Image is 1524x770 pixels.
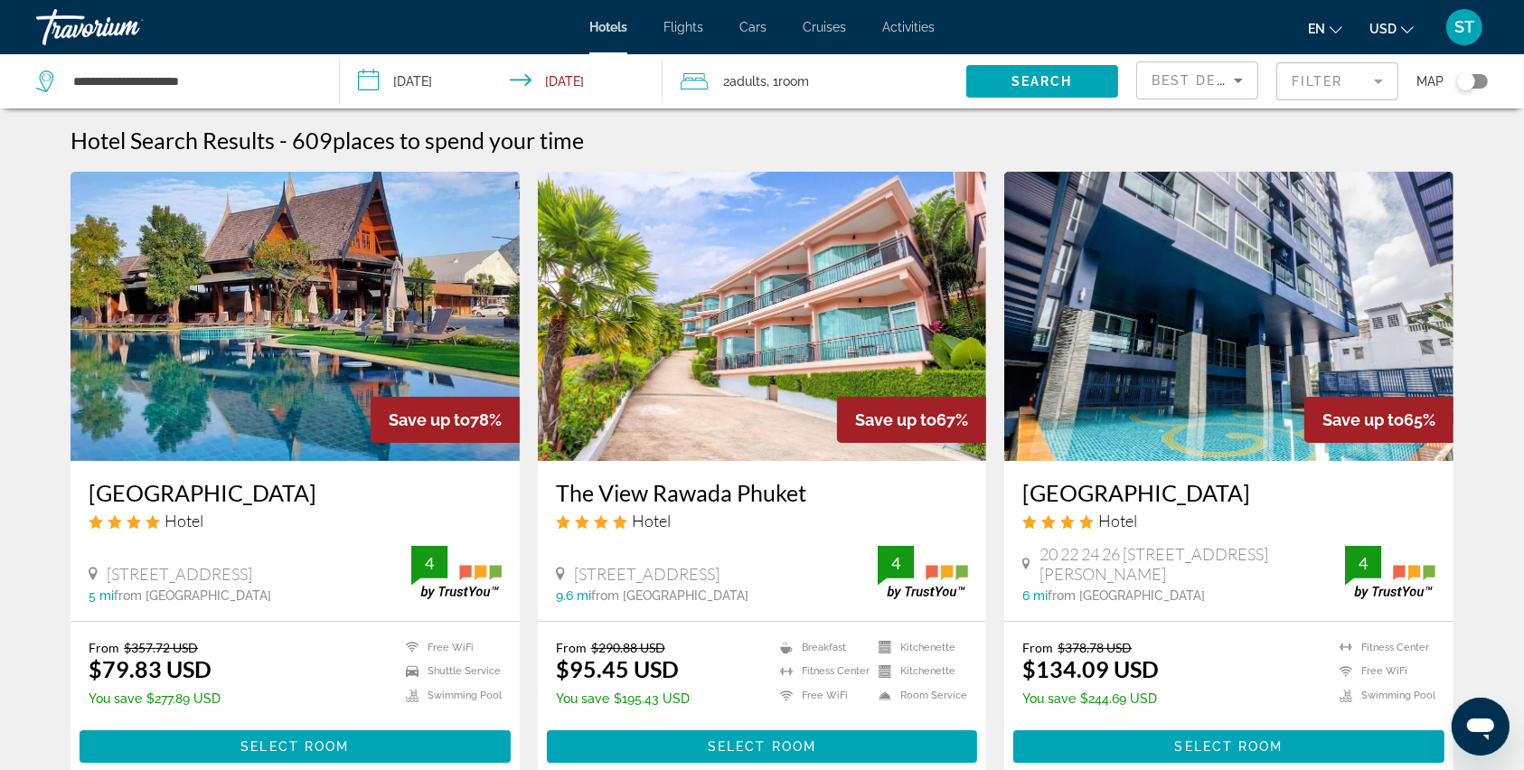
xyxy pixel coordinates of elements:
button: Travelers: 2 adults, 0 children [663,54,966,108]
a: Select Room [80,734,511,754]
img: trustyou-badge.svg [1345,546,1435,599]
a: Travorium [36,4,217,51]
del: $357.72 USD [124,640,198,655]
h2: 609 [292,127,584,154]
li: Swimming Pool [397,688,502,703]
a: Flights [663,20,703,34]
div: 65% [1304,397,1453,443]
span: 20 22 24 26 [STREET_ADDRESS][PERSON_NAME] [1040,544,1345,584]
img: trustyou-badge.svg [878,546,968,599]
li: Shuttle Service [397,664,502,680]
span: From [556,640,587,655]
span: Search [1011,74,1073,89]
li: Free WiFi [397,640,502,655]
button: Select Room [80,730,511,763]
a: Hotels [589,20,627,34]
button: Toggle map [1444,73,1488,89]
ins: $79.83 USD [89,655,212,682]
button: Select Room [1013,730,1444,763]
a: The View Rawada Phuket [556,479,969,506]
p: $244.69 USD [1022,691,1159,706]
span: [STREET_ADDRESS] [107,564,252,584]
button: Change language [1308,15,1342,42]
div: 4 [1345,552,1381,574]
li: Fitness Center [1331,640,1435,655]
button: Check-in date: Sep 21, 2025 Check-out date: Sep 24, 2025 [340,54,662,108]
button: Change currency [1369,15,1414,42]
div: 78% [371,397,520,443]
span: Select Room [708,739,816,754]
li: Breakfast [771,640,870,655]
span: Save up to [855,410,936,429]
a: [GEOGRAPHIC_DATA] [89,479,502,506]
h1: Hotel Search Results [71,127,275,154]
ins: $95.45 USD [556,655,679,682]
span: Best Deals [1152,73,1246,88]
span: Adults [730,74,767,89]
mat-select: Sort by [1152,70,1243,91]
p: $277.89 USD [89,691,221,706]
span: From [1022,640,1053,655]
img: trustyou-badge.svg [411,546,502,599]
li: Fitness Center [771,664,870,680]
span: - [279,127,287,154]
button: Select Room [547,730,978,763]
a: [GEOGRAPHIC_DATA] [1022,479,1435,506]
span: 9.6 mi [556,588,591,603]
span: Map [1416,69,1444,94]
span: from [GEOGRAPHIC_DATA] [114,588,271,603]
span: You save [1022,691,1076,706]
li: Room Service [870,688,968,703]
span: Save up to [1322,410,1404,429]
ins: $134.09 USD [1022,655,1159,682]
span: from [GEOGRAPHIC_DATA] [1048,588,1205,603]
a: Select Room [1013,734,1444,754]
img: Hotel image [538,172,987,461]
del: $290.88 USD [591,640,665,655]
span: Hotel [632,511,671,531]
a: Activities [882,20,935,34]
p: $195.43 USD [556,691,690,706]
span: Select Room [1175,739,1284,754]
div: 4 star Hotel [556,511,969,531]
div: 4 star Hotel [89,511,502,531]
button: Filter [1276,61,1398,101]
span: [STREET_ADDRESS] [574,564,720,584]
li: Kitchenette [870,664,968,680]
li: Free WiFi [771,688,870,703]
div: 4 [411,552,447,574]
span: en [1308,22,1325,36]
del: $378.78 USD [1058,640,1132,655]
a: Hotel image [71,172,520,461]
a: Cars [739,20,767,34]
a: Cruises [803,20,846,34]
span: Save up to [389,410,470,429]
button: User Menu [1441,8,1488,46]
span: Room [779,74,810,89]
span: Hotel [165,511,203,531]
div: 4 star Hotel [1022,511,1435,531]
span: You save [89,691,142,706]
li: Kitchenette [870,640,968,655]
span: 2 [724,69,767,94]
span: ST [1454,18,1474,36]
a: Select Room [547,734,978,754]
span: 6 mi [1022,588,1048,603]
span: , 1 [767,69,810,94]
li: Free WiFi [1331,664,1435,680]
li: Swimming Pool [1331,688,1435,703]
span: 5 mi [89,588,114,603]
span: From [89,640,119,655]
span: Hotel [1098,511,1137,531]
span: You save [556,691,609,706]
img: Hotel image [1004,172,1453,461]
